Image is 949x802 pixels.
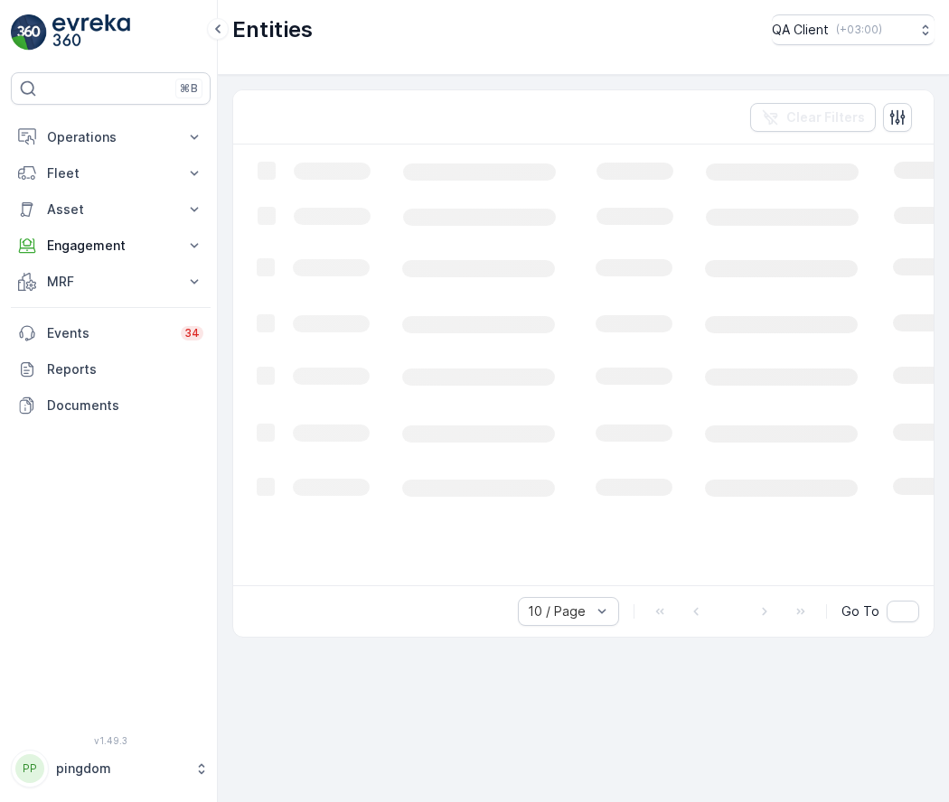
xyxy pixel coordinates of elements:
[11,750,211,788] button: PPpingdom
[11,387,211,424] a: Documents
[232,15,313,44] p: Entities
[56,760,185,778] p: pingdom
[772,21,829,39] p: QA Client
[47,200,174,219] p: Asset
[11,191,211,228] button: Asset
[11,735,211,746] span: v 1.49.3
[11,315,211,351] a: Events34
[47,128,174,146] p: Operations
[772,14,935,45] button: QA Client(+03:00)
[47,396,203,415] p: Documents
[11,264,211,300] button: MRF
[11,351,211,387] a: Reports
[52,14,130,51] img: logo_light-DOdMpM7g.png
[180,81,198,96] p: ⌘B
[47,360,203,378] p: Reports
[47,164,174,182] p: Fleet
[11,155,211,191] button: Fleet
[11,14,47,51] img: logo
[836,23,882,37] p: ( +03:00 )
[47,324,170,342] p: Events
[47,273,174,291] p: MRF
[786,108,865,126] p: Clear Filters
[11,228,211,264] button: Engagement
[11,119,211,155] button: Operations
[750,103,876,132] button: Clear Filters
[47,237,174,255] p: Engagement
[15,754,44,783] div: PP
[841,602,879,620] span: Go To
[184,326,200,340] p: 34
